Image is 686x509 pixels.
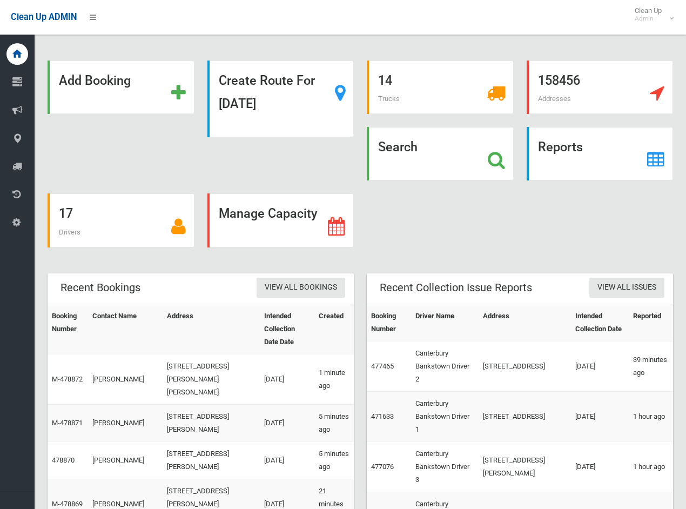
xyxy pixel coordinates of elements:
a: M-478869 [52,500,83,508]
td: [PERSON_NAME] [88,441,163,479]
small: Admin [635,15,662,23]
td: [DATE] [571,341,629,391]
td: [DATE] [260,354,314,404]
td: [DATE] [260,404,314,441]
strong: Manage Capacity [219,206,317,221]
a: Create Route For [DATE] [207,61,354,137]
th: Intended Collection Date [571,304,629,341]
th: Reported [629,304,673,341]
strong: Create Route For [DATE] [219,73,315,111]
td: [DATE] [571,391,629,441]
span: Clean Up [629,6,672,23]
a: Search [367,127,514,180]
td: [STREET_ADDRESS] [479,391,570,441]
td: 5 minutes ago [314,441,354,479]
td: [STREET_ADDRESS][PERSON_NAME] [163,441,260,479]
strong: Reports [538,139,583,155]
span: Drivers [59,228,80,236]
td: 1 hour ago [629,391,673,441]
span: Addresses [538,95,571,103]
th: Intended Collection Date Date [260,304,314,354]
a: M-478871 [52,419,83,427]
td: Canterbury Bankstown Driver 2 [411,341,479,391]
a: 17 Drivers [48,193,194,247]
a: View All Issues [589,278,664,298]
td: [DATE] [260,441,314,479]
a: Add Booking [48,61,194,114]
a: 477076 [371,463,394,471]
th: Booking Number [367,304,411,341]
a: M-478872 [52,375,83,383]
th: Booking Number [48,304,88,354]
td: [STREET_ADDRESS][PERSON_NAME] [163,404,260,441]
td: Canterbury Bankstown Driver 3 [411,441,479,492]
th: Created [314,304,354,354]
td: 5 minutes ago [314,404,354,441]
strong: 14 [378,73,392,88]
td: [PERSON_NAME] [88,404,163,441]
a: 477465 [371,362,394,370]
strong: Add Booking [59,73,131,88]
span: Clean Up ADMIN [11,12,77,22]
td: Canterbury Bankstown Driver 1 [411,391,479,441]
a: 471633 [371,412,394,420]
td: [STREET_ADDRESS] [479,341,570,391]
td: [STREET_ADDRESS][PERSON_NAME][PERSON_NAME] [163,354,260,404]
span: Trucks [378,95,400,103]
strong: Search [378,139,418,155]
a: 158456 Addresses [527,61,674,114]
header: Recent Bookings [48,277,153,298]
td: 1 minute ago [314,354,354,404]
th: Address [479,304,570,341]
header: Recent Collection Issue Reports [367,277,545,298]
td: [STREET_ADDRESS][PERSON_NAME] [479,441,570,492]
th: Address [163,304,260,354]
a: Reports [527,127,674,180]
th: Driver Name [411,304,479,341]
td: [DATE] [571,441,629,492]
strong: 17 [59,206,73,221]
th: Contact Name [88,304,163,354]
a: 14 Trucks [367,61,514,114]
td: 1 hour ago [629,441,673,492]
td: 39 minutes ago [629,341,673,391]
strong: 158456 [538,73,580,88]
td: [PERSON_NAME] [88,354,163,404]
a: Manage Capacity [207,193,354,247]
a: 478870 [52,456,75,464]
a: View All Bookings [257,278,345,298]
